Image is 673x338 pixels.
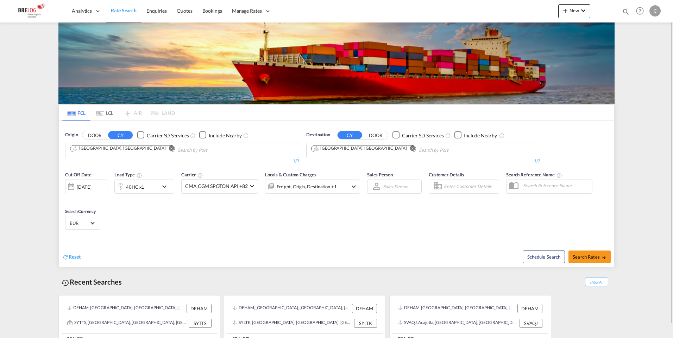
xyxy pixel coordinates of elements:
[556,172,562,178] md-icon: Your search will be saved by the below given name
[306,158,540,164] div: 1/3
[338,131,362,139] button: CY
[243,132,249,138] md-icon: Unchecked: Ignores neighbouring ports when fetching rates.Checked : Includes neighbouring ports w...
[58,274,125,290] div: Recent Searches
[523,251,565,263] button: Note: By default Schedule search will only considerorigin ports, destination ports and cut off da...
[199,131,242,139] md-checkbox: Checkbox No Ink
[67,304,185,313] div: DEHAM, Hamburg, Germany, Western Europe, Europe
[137,131,189,139] md-checkbox: Checkbox No Ink
[61,279,70,287] md-icon: icon-backup-restore
[314,145,408,151] div: Press delete to remove this chip.
[137,172,142,178] md-icon: icon-information-outline
[310,143,489,156] md-chips-wrap: Chips container. Use arrow keys to select chips.
[77,184,91,190] div: [DATE]
[160,182,172,190] md-icon: icon-chevron-down
[190,132,196,138] md-icon: Unchecked: Search for CY (Container Yard) services for all selected carriers.Checked : Search for...
[561,8,587,13] span: New
[209,132,242,139] div: Include Nearby
[499,132,505,138] md-icon: Unchecked: Ignores neighbouring ports when fetching rates.Checked : Includes neighbouring ports w...
[402,132,444,139] div: Carrier SD Services
[185,183,248,190] span: CMA CGM SPOTON API +82
[464,132,497,139] div: Include Nearby
[352,304,377,313] div: DEHAM
[65,193,70,203] md-datepicker: Select
[265,172,316,177] span: Locals & Custom Charges
[579,6,587,15] md-icon: icon-chevron-down
[405,145,416,152] button: Remove
[62,105,90,121] md-tab-item: FCL
[602,255,606,260] md-icon: icon-arrow-right
[350,182,358,190] md-icon: icon-chevron-down
[382,181,409,191] md-select: Sales Person
[114,172,142,177] span: Load Type
[232,7,262,14] span: Manage Rates
[178,145,245,156] input: Chips input.
[59,121,614,267] div: OriginDOOR CY Checkbox No InkUnchecked: Search for CY (Container Yard) services for all selected ...
[622,8,630,15] md-icon: icon-magnify
[517,304,542,313] div: DEHAM
[69,218,96,228] md-select: Select Currency: € EUREuro
[189,319,212,328] div: SYTTS
[72,7,92,14] span: Analytics
[506,172,562,177] span: Search Reference Name
[649,5,661,17] div: c
[634,5,646,17] span: Help
[392,131,444,139] md-checkbox: Checkbox No Ink
[62,105,175,121] md-pagination-wrapper: Use the left and right arrow keys to navigate between tabs
[82,131,107,139] button: DOOR
[363,131,388,139] button: DOOR
[233,319,352,328] div: SYLTK, Latakia, Syrian Arab Republic, Levante, Middle East
[398,304,516,313] div: DEHAM, Hamburg, Germany, Western Europe, Europe
[622,8,630,18] div: icon-magnify
[62,254,69,260] md-icon: icon-refresh
[354,319,377,328] div: SYLTK
[65,179,107,194] div: [DATE]
[177,8,192,14] span: Quotes
[265,179,360,193] div: Freight Origin Destination Factory Stuffingicon-chevron-down
[90,105,119,121] md-tab-item: LCL
[561,6,570,15] md-icon: icon-plus 400-fg
[147,132,189,139] div: Carrier SD Services
[634,5,649,18] div: Help
[62,253,81,261] div: icon-refreshReset
[65,158,299,164] div: 1/3
[454,131,497,139] md-checkbox: Checkbox No Ink
[73,145,167,151] div: Press delete to remove this chip.
[520,180,592,191] input: Search Reference Name
[419,145,486,156] input: Chips input.
[164,145,175,152] button: Remove
[367,172,393,177] span: Sales Person
[11,3,58,19] img: daae70a0ee2511ecb27c1fb462fa6191.png
[69,143,247,156] md-chips-wrap: Chips container. Use arrow keys to select chips.
[146,8,167,14] span: Enquiries
[233,304,350,313] div: DEHAM, Hamburg, Germany, Western Europe, Europe
[398,319,518,328] div: SVAQJ, Acajutla, El Salvador, Mexico & Central America, Americas
[444,181,497,191] input: Enter Customer Details
[277,182,337,191] div: Freight Origin Destination Factory Stuffing
[568,251,611,263] button: Search Ratesicon-arrow-right
[520,319,542,328] div: SVAQJ
[58,22,615,104] img: LCL+%26+FCL+BACKGROUND.png
[202,8,222,14] span: Bookings
[306,131,330,138] span: Destination
[111,7,137,13] span: Rate Search
[65,131,78,138] span: Origin
[558,4,590,18] button: icon-plus 400-fgNewicon-chevron-down
[573,254,606,260] span: Search Rates
[197,172,203,178] md-icon: The selected Trucker/Carrierwill be displayed in the rate results If the rates are from another f...
[108,131,133,139] button: CY
[67,319,187,328] div: SYTTS, Tartus, Syrian Arab Republic, Levante, Middle East
[187,304,212,313] div: DEHAM
[429,172,464,177] span: Customer Details
[445,132,451,138] md-icon: Unchecked: Search for CY (Container Yard) services for all selected carriers.Checked : Search for...
[114,179,174,193] div: 40HC x1icon-chevron-down
[70,220,89,226] span: EUR
[69,254,81,260] span: Reset
[73,145,165,151] div: Hamburg, DEHAM
[126,182,144,191] div: 40HC x1
[181,172,203,177] span: Carrier
[65,208,96,214] span: Search Currency
[65,172,92,177] span: Cut Off Date
[585,278,608,286] span: Show All
[314,145,407,151] div: Tartus, SYTTS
